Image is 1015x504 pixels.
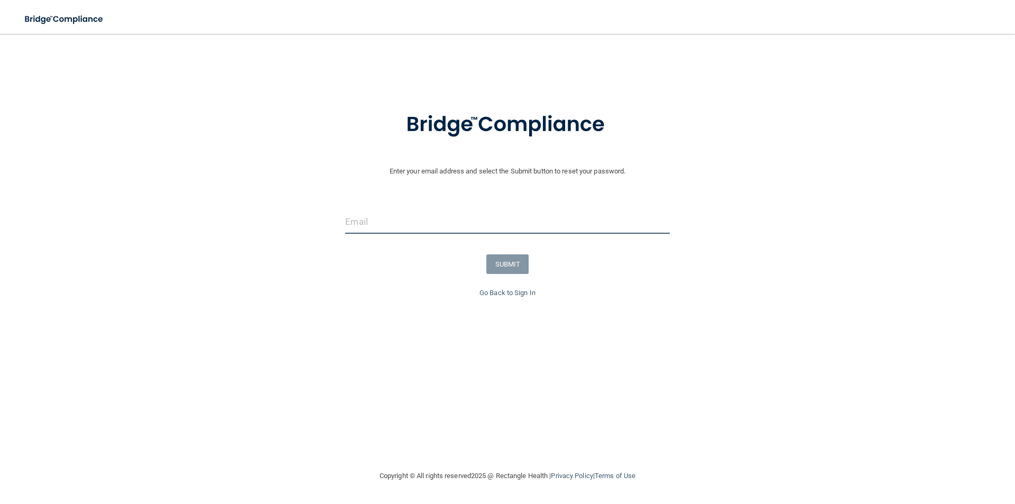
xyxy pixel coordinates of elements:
[486,254,529,274] button: SUBMIT
[595,472,635,480] a: Terms of Use
[551,472,593,480] a: Privacy Policy
[384,97,631,152] img: bridge_compliance_login_screen.278c3ca4.svg
[315,459,700,493] div: Copyright © All rights reserved 2025 @ Rectangle Health | |
[479,289,536,297] a: Go Back to Sign In
[16,8,113,30] img: bridge_compliance_login_screen.278c3ca4.svg
[345,210,669,234] input: Email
